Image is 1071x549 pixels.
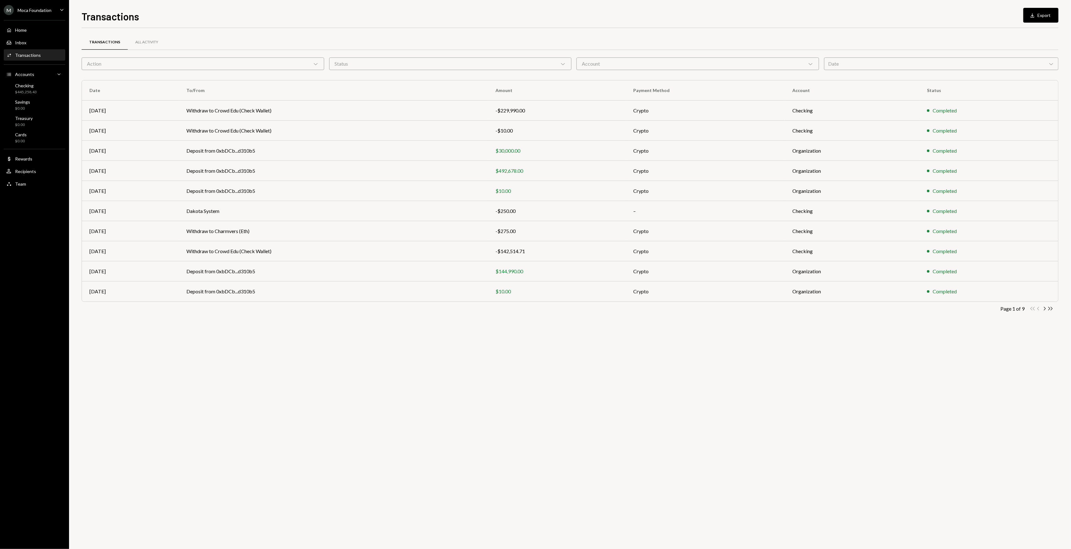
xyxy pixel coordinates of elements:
a: Home [4,24,65,35]
div: [DATE] [89,247,171,255]
a: Transactions [4,49,65,61]
td: Organization [785,161,919,181]
div: $10.00 [495,288,618,295]
div: Transactions [15,52,41,58]
th: Status [919,80,1058,101]
a: Checking$445,258.43 [4,81,65,96]
td: Withdraw to Charmvers (Eth) [179,221,488,241]
th: Date [82,80,179,101]
div: [DATE] [89,167,171,175]
div: -$275.00 [495,227,618,235]
a: Savings$0.00 [4,97,65,112]
td: Crypto [626,221,785,241]
div: Account [576,57,819,70]
div: -$10.00 [495,127,618,134]
div: [DATE] [89,268,171,275]
td: Deposit from 0xbDCb...d310b5 [179,281,488,302]
td: Checking [785,241,919,261]
a: Transactions [82,34,128,50]
td: Crypto [626,141,785,161]
div: $30,000.00 [495,147,618,155]
div: Recipients [15,169,36,174]
a: Treasury$0.00 [4,114,65,129]
a: Accounts [4,68,65,80]
td: Crypto [626,181,785,201]
td: Checking [785,101,919,121]
div: Completed [933,187,957,195]
td: Organization [785,281,919,302]
td: Crypto [626,121,785,141]
div: [DATE] [89,227,171,235]
div: Page 1 of 9 [1000,306,1025,312]
td: Deposit from 0xbDCb...d310b5 [179,141,488,161]
div: Transactions [89,40,120,45]
th: Amount [488,80,626,101]
div: -$142,514.71 [495,247,618,255]
div: Checking [15,83,37,88]
a: Recipients [4,166,65,177]
td: Withdraw to Crowd Edu (Check Wallet) [179,241,488,261]
td: – [626,201,785,221]
div: [DATE] [89,187,171,195]
td: Organization [785,181,919,201]
button: Export [1023,8,1058,23]
div: -$250.00 [495,207,618,215]
div: $492,678.00 [495,167,618,175]
div: $0.00 [15,106,30,111]
div: [DATE] [89,127,171,134]
td: Deposit from 0xbDCb...d310b5 [179,181,488,201]
div: M [4,5,14,15]
td: Withdraw to Crowd Edu (Check Wallet) [179,121,488,141]
td: Crypto [626,101,785,121]
a: Inbox [4,37,65,48]
td: Checking [785,201,919,221]
div: [DATE] [89,147,171,155]
a: Team [4,178,65,189]
div: Date [824,57,1058,70]
td: Dakota System [179,201,488,221]
td: Deposit from 0xbDCb...d310b5 [179,261,488,281]
th: Payment Method [626,80,785,101]
div: Completed [933,107,957,114]
div: Moca Foundation [18,8,51,13]
div: Inbox [15,40,26,45]
a: Rewards [4,153,65,164]
td: Crypto [626,161,785,181]
div: Completed [933,247,957,255]
td: Organization [785,141,919,161]
div: Completed [933,268,957,275]
h1: Transactions [82,10,139,23]
td: Crypto [626,261,785,281]
div: $445,258.43 [15,90,37,95]
div: [DATE] [89,207,171,215]
div: Cards [15,132,27,137]
td: Withdraw to Crowd Edu (Check Wallet) [179,101,488,121]
div: $0.00 [15,122,33,128]
div: [DATE] [89,107,171,114]
div: Completed [933,288,957,295]
div: Treasury [15,116,33,121]
div: Home [15,27,27,33]
div: Completed [933,147,957,155]
th: To/From [179,80,488,101]
div: $144,990.00 [495,268,618,275]
div: Completed [933,207,957,215]
td: Deposit from 0xbDCb...d310b5 [179,161,488,181]
td: Checking [785,221,919,241]
td: Organization [785,261,919,281]
a: Cards$0.00 [4,130,65,145]
td: Checking [785,121,919,141]
div: -$229,990.00 [495,107,618,114]
div: Savings [15,99,30,105]
div: Completed [933,167,957,175]
td: Crypto [626,241,785,261]
a: All Activity [128,34,166,50]
div: $10.00 [495,187,618,195]
div: Rewards [15,156,32,161]
td: Crypto [626,281,785,302]
div: Team [15,181,26,187]
th: Account [785,80,919,101]
div: Action [82,57,324,70]
div: [DATE] [89,288,171,295]
div: Completed [933,127,957,134]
